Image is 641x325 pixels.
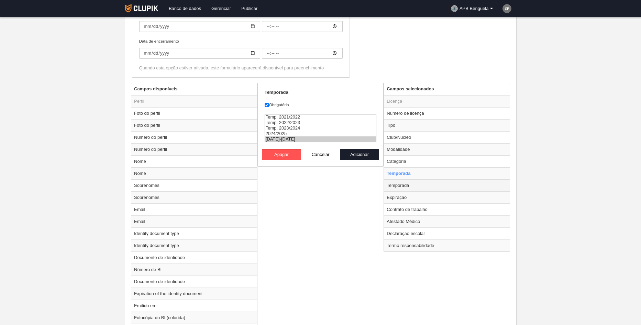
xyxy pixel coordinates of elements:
[131,179,257,191] td: Sobrenomes
[131,191,257,203] td: Sobrenomes
[265,125,376,131] option: Temp, 2023/2024
[131,227,257,239] td: Identity document type
[265,90,288,95] strong: Temporada
[384,239,510,251] td: Termo responsabilidade
[131,239,257,251] td: Identity document type
[265,114,376,120] option: Temp. 2021/2022
[384,179,510,191] td: Temporada
[131,143,257,155] td: Número do perfil
[384,119,510,131] td: Tipo
[131,215,257,227] td: Email
[384,155,510,167] td: Categoria
[448,3,497,14] a: APB Benguela
[131,167,257,179] td: Nome
[131,83,257,95] th: Campos disponíveis
[139,21,260,32] input: Data de início
[131,312,257,324] td: Fotocópia do BI (colorida)
[131,119,257,131] td: Foto do perfil
[384,191,510,203] td: Expiração
[262,149,301,160] button: Apagar
[131,276,257,288] td: Documento de identidade
[131,300,257,312] td: Emitido em
[340,149,379,160] button: Adicionar
[384,95,510,108] td: Licença
[139,48,260,59] input: Data de encerramento
[265,103,269,107] input: Obrigatório
[262,48,343,59] input: Data de encerramento
[384,167,510,179] td: Temporada
[384,227,510,239] td: Declaração escolar
[131,131,257,143] td: Número do perfil
[384,215,510,227] td: Atestado Médico
[301,149,340,160] button: Cancelar
[384,83,510,95] th: Campos selecionados
[502,4,511,13] img: c2l6ZT0zMHgzMCZmcz05JnRleHQ9R0YmYmc9NzU3NTc1.png
[125,4,158,12] img: Clupik
[139,38,343,59] label: Data de encerramento
[265,136,376,142] option: 2025-2026
[265,120,376,125] option: Temp. 2022/2023
[139,11,343,32] label: Data de início
[265,131,376,136] option: 2024/2025
[131,288,257,300] td: Expiration of the identity document
[384,131,510,143] td: Club/Núcleo
[131,95,257,108] td: Perfil
[384,143,510,155] td: Modalidade
[131,155,257,167] td: Nome
[384,107,510,119] td: Número de licença
[139,65,343,71] div: Quando esta opção estiver ativada, este formulário aparecerá disponível para preenchimento
[460,5,489,12] span: APB Benguela
[262,21,343,32] input: Data de início
[451,5,458,12] img: OaIeMqHB6iGG.30x30.jpg
[131,251,257,264] td: Documento de identidade
[384,203,510,215] td: Contrato de trabalho
[131,203,257,215] td: Email
[131,264,257,276] td: Número de BI
[131,107,257,119] td: Foto do perfil
[265,102,377,108] label: Obrigatório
